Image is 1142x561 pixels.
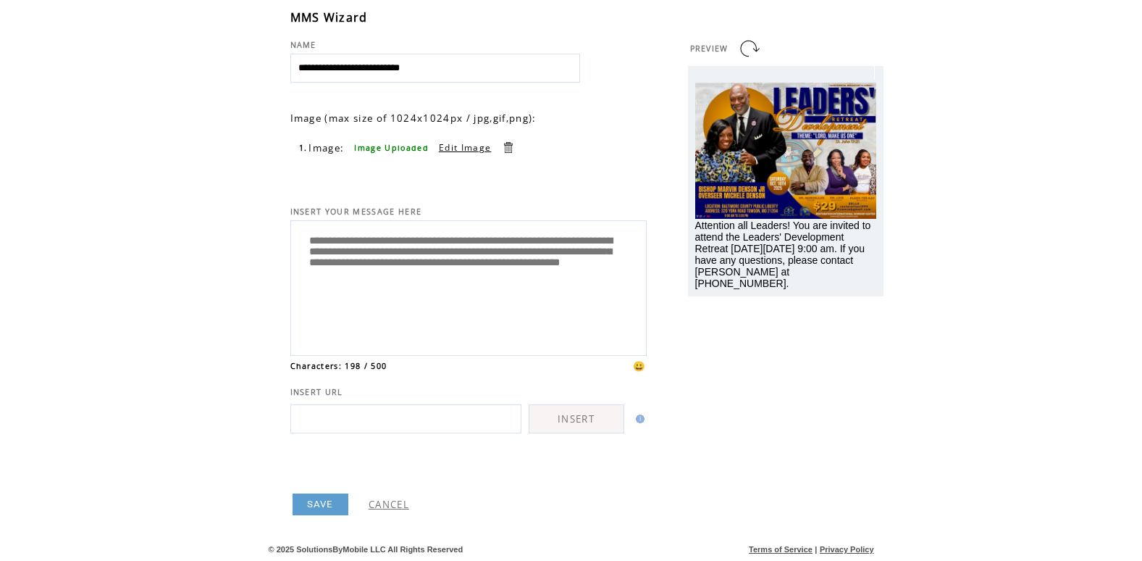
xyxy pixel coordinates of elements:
span: Image (max size of 1024x1024px / jpg,gif,png): [290,112,537,125]
span: PREVIEW [690,43,729,54]
a: Terms of Service [749,545,813,554]
a: SAVE [293,494,348,515]
a: CANCEL [369,498,409,511]
span: INSERT YOUR MESSAGE HERE [290,207,422,217]
span: 😀 [633,360,646,373]
a: Edit Image [439,141,491,154]
span: © 2025 SolutionsByMobile LLC All Rights Reserved [269,545,463,554]
span: NAME [290,40,316,50]
span: 1. [299,143,308,153]
span: Image: [308,141,344,154]
span: Image Uploaded [354,143,429,153]
span: | [815,545,817,554]
a: Delete this item [501,141,515,154]
a: INSERT [529,404,624,433]
a: Privacy Policy [820,545,874,554]
span: MMS Wizard [290,9,368,25]
span: INSERT URL [290,387,343,397]
span: Attention all Leaders! You are invited to attend the Leaders' Development Retreat [DATE][DATE] 9:... [695,220,871,289]
img: help.gif [631,415,645,423]
span: Characters: 198 / 500 [290,361,387,371]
